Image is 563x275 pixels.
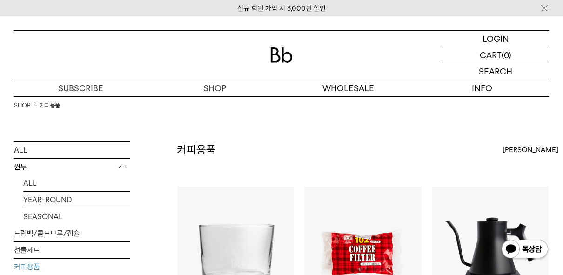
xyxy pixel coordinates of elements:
p: CART [480,47,502,63]
a: CART (0) [442,47,549,63]
a: 신규 회원 가입 시 3,000원 할인 [237,4,326,13]
img: 로고 [270,47,293,63]
a: 커피용품 [14,259,130,275]
a: 드립백/콜드브루/캡슐 [14,225,130,241]
p: SEARCH [479,63,512,80]
h2: 커피용품 [177,142,216,158]
a: SUBSCRIBE [14,80,148,96]
a: SEASONAL [23,208,130,225]
a: SHOP [14,101,30,110]
p: LOGIN [483,31,509,47]
a: YEAR-ROUND [23,192,130,208]
p: INFO [416,80,550,96]
a: 커피용품 [40,101,60,110]
p: (0) [502,47,511,63]
a: LOGIN [442,31,549,47]
a: 선물세트 [14,242,130,258]
p: WHOLESALE [281,80,416,96]
a: SHOP [148,80,282,96]
img: 카카오톡 채널 1:1 채팅 버튼 [501,239,549,261]
p: 원두 [14,159,130,175]
a: ALL [14,142,130,158]
span: [PERSON_NAME] [503,144,558,155]
a: ALL [23,175,130,191]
